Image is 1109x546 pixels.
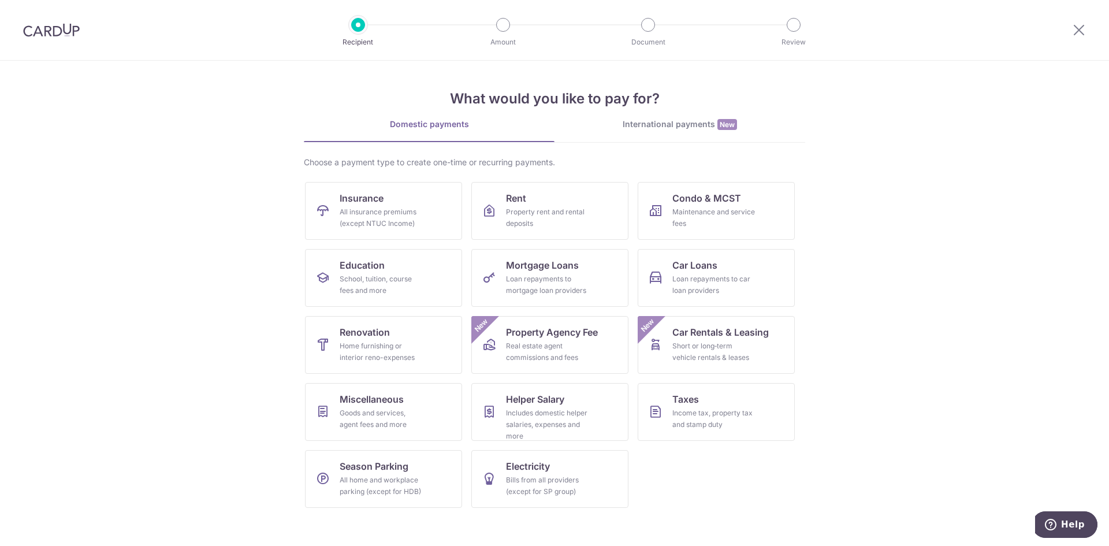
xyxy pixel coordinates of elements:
[506,273,589,296] div: Loan repayments to mortgage loan providers
[638,316,795,374] a: Car Rentals & LeasingShort or long‑term vehicle rentals & leasesNew
[471,450,628,508] a: ElectricityBills from all providers (except for SP group)
[506,407,589,442] div: Includes domestic helper salaries, expenses and more
[340,392,404,406] span: Miscellaneous
[506,340,589,363] div: Real estate agent commissions and fees
[506,325,598,339] span: Property Agency Fee
[672,392,699,406] span: Taxes
[506,392,564,406] span: Helper Salary
[305,383,462,441] a: MiscellaneousGoods and services, agent fees and more
[605,36,691,48] p: Document
[672,407,756,430] div: Income tax, property tax and stamp duty
[26,8,50,18] span: Help
[471,316,628,374] a: Property Agency FeeReal estate agent commissions and feesNew
[506,474,589,497] div: Bills from all providers (except for SP group)
[506,258,579,272] span: Mortgage Loans
[340,325,390,339] span: Renovation
[471,383,628,441] a: Helper SalaryIncludes domestic helper salaries, expenses and more
[554,118,805,131] div: International payments
[472,316,491,335] span: New
[305,249,462,307] a: EducationSchool, tuition, course fees and more
[506,206,589,229] div: Property rent and rental deposits
[672,273,756,296] div: Loan repayments to car loan providers
[340,340,423,363] div: Home furnishing or interior reno-expenses
[638,182,795,240] a: Condo & MCSTMaintenance and service fees
[506,191,526,205] span: Rent
[340,407,423,430] div: Goods and services, agent fees and more
[751,36,836,48] p: Review
[305,182,462,240] a: InsuranceAll insurance premiums (except NTUC Income)
[23,23,80,37] img: CardUp
[638,383,795,441] a: TaxesIncome tax, property tax and stamp duty
[672,325,769,339] span: Car Rentals & Leasing
[672,340,756,363] div: Short or long‑term vehicle rentals & leases
[460,36,546,48] p: Amount
[340,191,384,205] span: Insurance
[717,119,737,130] span: New
[672,258,717,272] span: Car Loans
[304,118,554,130] div: Domestic payments
[340,258,385,272] span: Education
[471,182,628,240] a: RentProperty rent and rental deposits
[638,316,657,335] span: New
[315,36,401,48] p: Recipient
[340,206,423,229] div: All insurance premiums (except NTUC Income)
[672,206,756,229] div: Maintenance and service fees
[304,157,805,168] div: Choose a payment type to create one-time or recurring payments.
[340,474,423,497] div: All home and workplace parking (except for HDB)
[672,191,741,205] span: Condo & MCST
[506,459,550,473] span: Electricity
[304,88,805,109] h4: What would you like to pay for?
[340,459,408,473] span: Season Parking
[340,273,423,296] div: School, tuition, course fees and more
[638,249,795,307] a: Car LoansLoan repayments to car loan providers
[305,316,462,374] a: RenovationHome furnishing or interior reno-expenses
[471,249,628,307] a: Mortgage LoansLoan repayments to mortgage loan providers
[1035,511,1097,540] iframe: Opens a widget where you can find more information
[305,450,462,508] a: Season ParkingAll home and workplace parking (except for HDB)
